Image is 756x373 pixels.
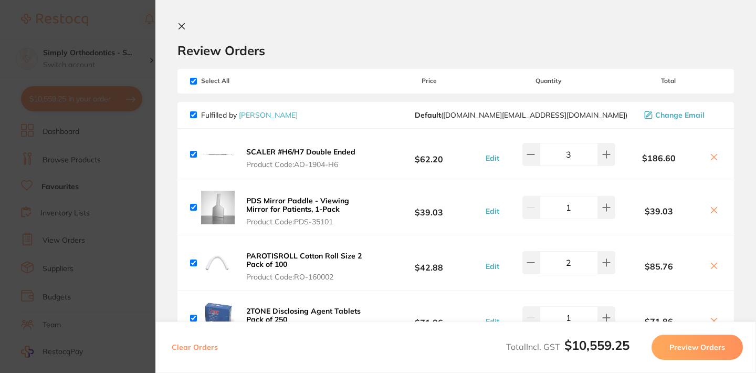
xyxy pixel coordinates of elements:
[652,335,743,360] button: Preview Orders
[655,111,705,119] span: Change Email
[564,337,629,353] b: $10,559.25
[246,306,361,324] b: 2TONE Disclosing Agent Tablets Pack of 250
[246,251,362,269] b: PAROTISROLL Cotton Roll Size 2 Pack of 100
[615,262,702,271] b: $85.76
[243,147,359,169] button: SCALER #H6/H7 Double Ended Product Code:AO-1904-H6
[376,144,482,164] b: $62.20
[615,153,702,163] b: $186.60
[615,206,702,216] b: $39.03
[246,147,355,157] b: SCALER #H6/H7 Double Ended
[376,77,482,85] span: Price
[177,43,734,58] h2: Review Orders
[376,253,482,273] b: $42.88
[641,110,721,120] button: Change Email
[415,110,441,120] b: Default
[376,308,482,328] b: $71.86
[201,246,235,279] img: bW9reWtyOA
[246,273,373,281] span: Product Code: RO-160002
[376,198,482,217] b: $39.03
[415,111,627,119] span: customer.care@henryschein.com.au
[243,306,376,337] button: 2TONE Disclosing Agent Tablets Pack of 250 Product Code:YD-234225
[246,196,349,214] b: PDS Mirror Paddle - Viewing Mirror for Patients, 1-Pack
[482,317,502,326] button: Edit
[201,138,235,171] img: MXU4dXAxcw
[615,317,702,326] b: $71.86
[201,301,235,335] img: azdyM2tmYg
[246,160,355,169] span: Product Code: AO-1904-H6
[169,335,221,360] button: Clear Orders
[243,251,376,282] button: PAROTISROLL Cotton Roll Size 2 Pack of 100 Product Code:RO-160002
[482,77,615,85] span: Quantity
[243,196,376,226] button: PDS Mirror Paddle - Viewing Mirror for Patients, 1-Pack Product Code:PDS-35101
[482,262,502,271] button: Edit
[246,217,373,226] span: Product Code: PDS-35101
[201,191,235,224] img: NnM0OXB4aA
[201,111,298,119] p: Fulfilled by
[239,110,298,120] a: [PERSON_NAME]
[615,77,721,85] span: Total
[190,77,295,85] span: Select All
[482,206,502,216] button: Edit
[506,341,629,352] span: Total Incl. GST
[482,153,502,163] button: Edit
